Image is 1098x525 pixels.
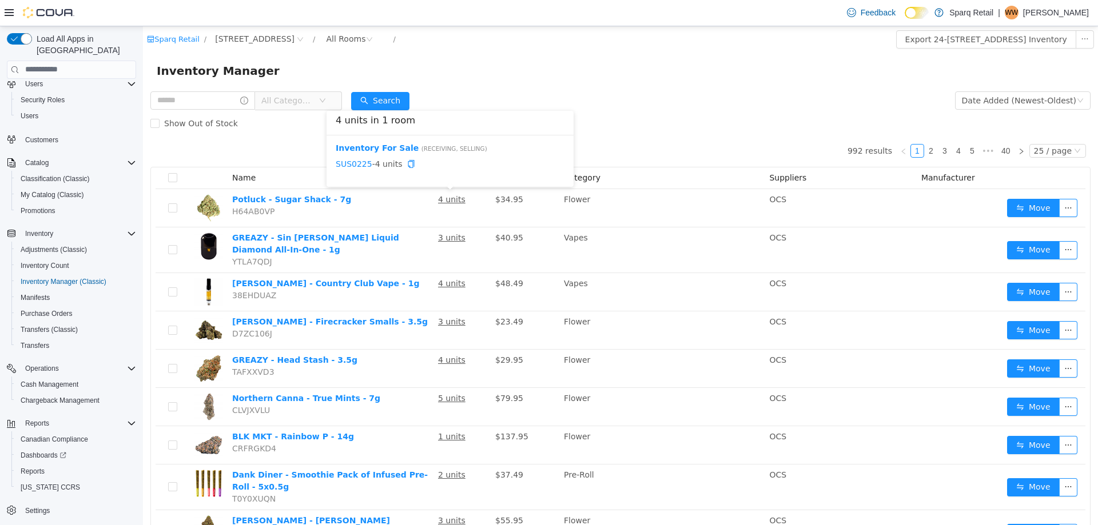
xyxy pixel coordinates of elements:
[25,229,53,238] span: Inventory
[1005,6,1019,19] div: Wesleigh Wakeford
[25,135,58,145] span: Customers
[626,253,643,262] span: OCS
[416,163,622,201] td: Flower
[11,290,141,306] button: Manifests
[1005,6,1019,19] span: WW
[916,410,934,428] button: icon: ellipsis
[183,4,222,21] div: All Rooms
[118,69,170,80] span: All Categories
[11,431,141,447] button: Canadian Compliance
[14,35,144,54] span: Inventory Manager
[21,174,90,183] span: Classification (Classic)
[998,6,1000,19] p: |
[89,147,113,156] span: Name
[89,468,133,477] span: T0Y0XUQN
[822,118,836,131] li: 5
[916,452,934,470] button: icon: ellipsis
[279,119,344,126] span: ( Receiving, Selling )
[97,70,105,78] i: icon: info-circle
[21,227,136,241] span: Inventory
[21,190,84,199] span: My Catalog (Classic)
[891,118,929,131] div: 25 / page
[51,167,80,196] img: Potluck - Sugar Shack - 7g hero shot
[16,448,136,462] span: Dashboards
[626,169,643,178] span: OCS
[16,480,136,494] span: Washington CCRS
[916,215,934,233] button: icon: ellipsis
[11,479,141,495] button: [US_STATE] CCRS
[295,444,323,453] u: 2 units
[864,452,917,470] button: icon: swapMove
[934,71,941,79] i: icon: down
[809,118,822,131] li: 4
[21,309,73,318] span: Purchase Orders
[51,328,80,356] img: GREAZY - Head Stash - 3.5g hero shot
[352,253,380,262] span: $48.49
[295,169,323,178] u: 4 units
[16,480,85,494] a: [US_STATE] CCRS
[89,231,129,240] span: YTLA7QDJ
[11,322,141,338] button: Transfers (Classic)
[193,87,421,102] h3: 4 units in 1 room
[23,7,74,18] img: Cova
[626,444,643,453] span: OCS
[170,9,172,17] span: /
[861,7,896,18] span: Feedback
[352,291,380,300] span: $23.49
[16,307,136,320] span: Purchase Orders
[916,498,934,516] button: icon: ellipsis
[21,362,63,375] button: Operations
[795,118,808,131] a: 3
[89,341,132,350] span: TAFXXVD3
[16,172,136,186] span: Classification (Classic)
[21,503,136,518] span: Settings
[51,206,80,234] img: GREAZY - Sin Mintz Liquid Diamond All-In-One - 1g hero shot
[16,464,49,478] a: Reports
[781,118,795,131] li: 2
[21,277,106,286] span: Inventory Manager (Classic)
[416,285,622,323] td: Flower
[16,448,71,462] a: Dashboards
[25,419,49,428] span: Reports
[89,253,276,262] a: [PERSON_NAME] - Country Club Vape - 1g
[864,173,917,191] button: icon: swapMove
[626,147,663,156] span: Suppliers
[823,118,836,131] a: 5
[416,201,622,247] td: Vapes
[626,490,643,499] span: OCS
[767,118,781,131] li: 1
[21,293,50,302] span: Manifests
[16,204,136,218] span: Promotions
[264,134,272,142] i: icon: copy
[295,367,323,376] u: 5 units
[778,147,832,156] span: Manufacturer
[16,275,111,288] a: Inventory Manager (Classic)
[2,76,141,92] button: Users
[854,118,872,131] li: 40
[809,118,822,131] a: 4
[416,362,622,400] td: Flower
[21,341,49,350] span: Transfers
[11,187,141,203] button: My Catalog (Classic)
[16,394,136,407] span: Chargeback Management
[626,207,643,216] span: OCS
[51,404,80,433] img: BLK MKT - Rainbow P - 14g hero shot
[16,339,136,352] span: Transfers
[905,7,929,19] input: Dark Mode
[21,156,136,170] span: Catalog
[21,362,136,375] span: Operations
[16,339,54,352] a: Transfers
[17,93,100,102] span: Show Out of Stock
[193,117,276,126] a: Inventory For Sale
[864,257,917,275] button: icon: swapMove
[864,215,917,233] button: icon: swapMove
[21,416,54,430] button: Reports
[836,118,854,131] li: Next 5 Pages
[21,467,45,476] span: Reports
[11,376,141,392] button: Cash Management
[21,132,136,146] span: Customers
[16,275,136,288] span: Inventory Manager (Classic)
[16,109,43,123] a: Users
[16,291,54,304] a: Manifests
